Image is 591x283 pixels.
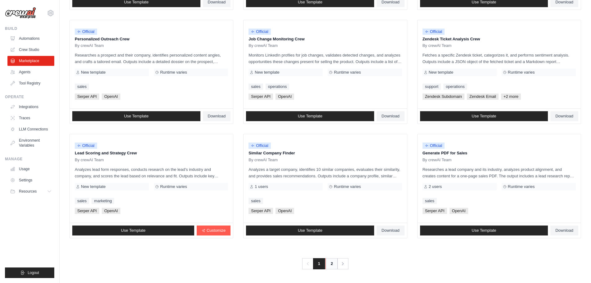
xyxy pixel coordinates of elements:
[248,94,273,100] span: Serper API
[75,84,89,90] a: sales
[423,166,576,179] p: Researches a lead company and its industry, analyzes product alignment, and creates content for a...
[5,267,54,278] button: Logout
[75,166,228,179] p: Analyzes lead form responses, conducts research on the lead's industry and company, and scores th...
[467,94,499,100] span: Zendesk Email
[75,43,104,48] span: By crewAI Team
[72,111,200,121] a: Use Template
[334,184,361,189] span: Runtime varies
[248,166,402,179] p: Analyzes a target company, identifies 10 similar companies, evaluates their similarity, and provi...
[75,94,99,100] span: Serper API
[420,226,548,235] a: Use Template
[472,228,496,233] span: Use Template
[423,84,441,90] a: support
[7,67,54,77] a: Agents
[377,111,405,121] a: Download
[423,52,576,65] p: Fetches a specific Zendesk ticket, categorizes it, and performs sentiment analysis. Outputs inclu...
[246,226,374,235] a: Use Template
[423,29,445,35] span: Official
[555,114,573,119] span: Download
[7,45,54,55] a: Crew Studio
[248,52,402,65] p: Monitors LinkedIn profiles for job changes, validates detected changes, and analyzes opportunitie...
[248,29,271,35] span: Official
[5,26,54,31] div: Build
[81,184,105,189] span: New template
[501,94,521,100] span: +2 more
[7,186,54,196] button: Resources
[298,228,322,233] span: Use Template
[92,198,114,204] a: marketing
[429,184,442,189] span: 2 users
[75,208,99,214] span: Serper API
[508,184,535,189] span: Runtime varies
[423,157,452,162] span: By crewAI Team
[302,258,348,269] nav: Pagination
[19,189,37,194] span: Resources
[72,226,194,235] a: Use Template
[7,164,54,174] a: Usage
[429,70,453,75] span: New template
[508,70,535,75] span: Runtime varies
[7,113,54,123] a: Traces
[325,258,338,269] a: 2
[75,198,89,204] a: sales
[7,78,54,88] a: Tool Registry
[255,70,279,75] span: New template
[5,7,36,19] img: Logo
[423,43,452,48] span: By crewAI Team
[423,150,576,156] p: Generate PDF for Sales
[102,208,120,214] span: OpenAI
[207,228,226,233] span: Customize
[102,94,120,100] span: OpenAI
[75,150,228,156] p: Lead Scoring and Strategy Crew
[266,84,289,90] a: operations
[7,124,54,134] a: LLM Connections
[248,198,263,204] a: sales
[75,29,97,35] span: Official
[550,226,578,235] a: Download
[124,114,149,119] span: Use Template
[313,258,325,269] span: 1
[423,208,447,214] span: Serper API
[255,184,268,189] span: 1 users
[75,52,228,65] p: Researches a prospect and their company, identifies personalized content angles, and crafts a tai...
[298,114,322,119] span: Use Template
[248,36,402,42] p: Job Change Monitoring Crew
[5,157,54,162] div: Manage
[7,56,54,66] a: Marketplace
[423,36,576,42] p: Zendesk Ticket Analysis Crew
[377,226,405,235] a: Download
[28,270,39,275] span: Logout
[7,34,54,43] a: Automations
[382,228,400,233] span: Download
[121,228,146,233] span: Use Template
[160,70,187,75] span: Runtime varies
[334,70,361,75] span: Runtime varies
[248,208,273,214] span: Serper API
[555,228,573,233] span: Download
[75,36,228,42] p: Personalized Outreach Crew
[423,198,437,204] a: sales
[443,84,467,90] a: operations
[203,111,231,121] a: Download
[75,143,97,149] span: Official
[197,226,231,235] a: Customize
[423,94,464,100] span: Zendesk Subdomain
[450,208,468,214] span: OpenAI
[420,111,548,121] a: Use Template
[246,111,374,121] a: Use Template
[382,114,400,119] span: Download
[248,143,271,149] span: Official
[81,70,105,75] span: New template
[472,114,496,119] span: Use Template
[248,43,278,48] span: By crewAI Team
[7,135,54,150] a: Environment Variables
[160,184,187,189] span: Runtime varies
[550,111,578,121] a: Download
[248,84,263,90] a: sales
[7,102,54,112] a: Integrations
[75,157,104,162] span: By crewAI Team
[248,157,278,162] span: By crewAI Team
[7,175,54,185] a: Settings
[275,208,294,214] span: OpenAI
[423,143,445,149] span: Official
